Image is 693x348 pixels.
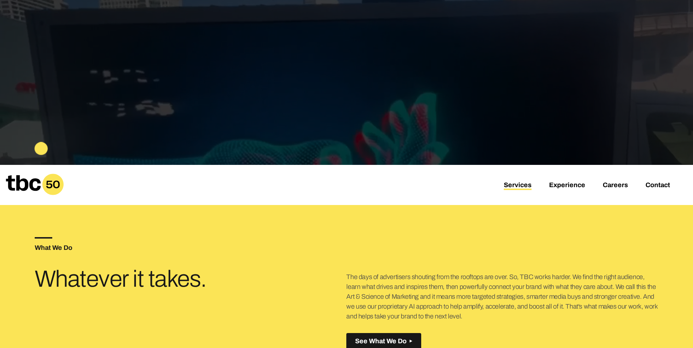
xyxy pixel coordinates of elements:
p: The days of advertisers shouting from the rooftops are over. So, TBC works harder. We find the ri... [346,272,658,321]
a: Services [504,181,532,190]
span: See What We Do [355,337,407,345]
h3: Whatever it takes. [35,268,243,290]
a: Experience [549,181,585,190]
a: Home [6,190,64,198]
a: Careers [603,181,628,190]
a: Contact [646,181,670,190]
h5: What We Do [35,244,347,251]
